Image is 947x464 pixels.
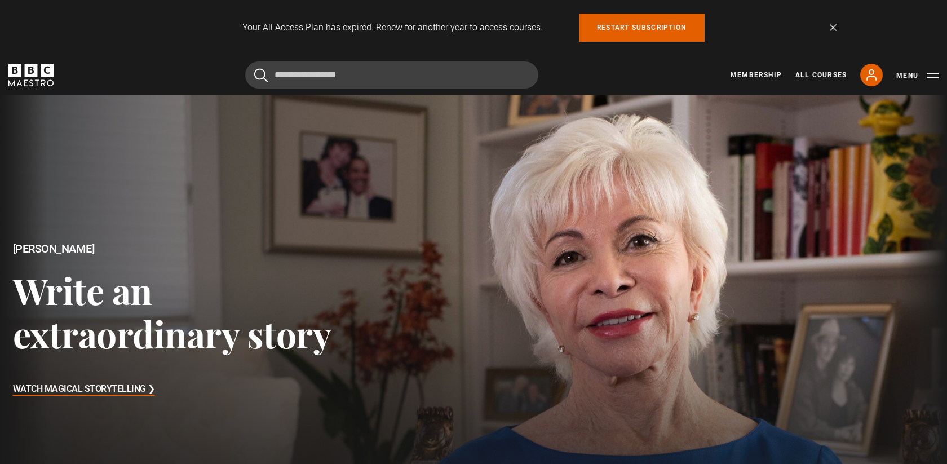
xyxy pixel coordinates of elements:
svg: BBC Maestro [8,64,54,86]
button: Toggle navigation [896,70,939,81]
button: Submit the search query [254,68,268,82]
a: Restart subscription [579,14,705,42]
a: All Courses [795,70,847,80]
input: Search [245,61,538,89]
a: Membership [731,70,782,80]
p: Your All Access Plan has expired. Renew for another year to access courses. [242,21,543,34]
h3: Write an extraordinary story [13,268,379,356]
h2: [PERSON_NAME] [13,242,379,255]
h3: Watch Magical Storytelling ❯ [13,381,155,398]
